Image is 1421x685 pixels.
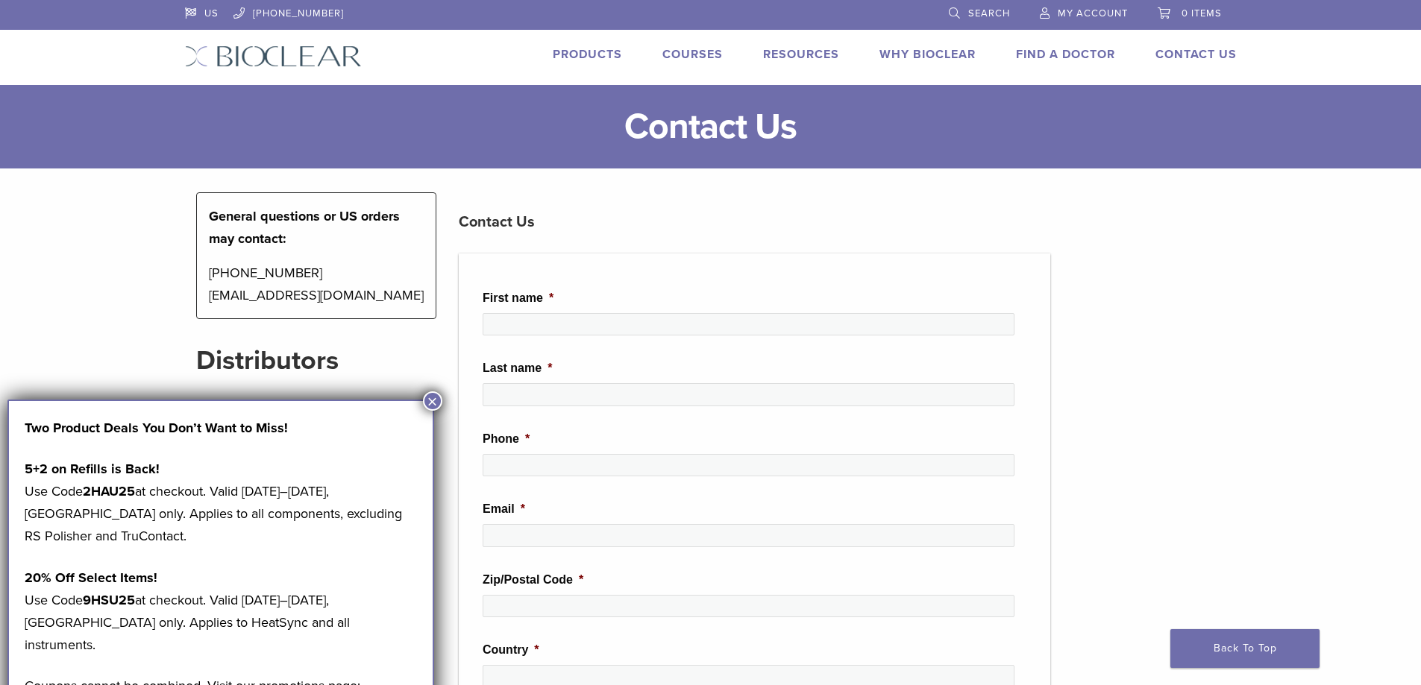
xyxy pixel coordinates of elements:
[553,47,622,62] a: Products
[459,204,1050,240] h3: Contact Us
[763,47,839,62] a: Resources
[196,393,437,415] p: Find the closest distributor near you:
[1016,47,1115,62] a: Find A Doctor
[879,47,976,62] a: Why Bioclear
[83,483,135,499] strong: 2HAU25
[209,208,400,247] strong: General questions or US orders may contact:
[1170,629,1320,668] a: Back To Top
[483,432,530,447] label: Phone
[483,572,583,588] label: Zip/Postal Code
[185,45,362,67] img: Bioclear
[209,262,424,306] p: [PHONE_NUMBER] [EMAIL_ADDRESS][DOMAIN_NAME]
[25,458,417,547] p: Use Code at checkout. Valid [DATE]–[DATE], [GEOGRAPHIC_DATA] only. Applies to all components, exc...
[662,47,723,62] a: Courses
[483,361,552,376] label: Last name
[25,420,288,436] strong: Two Product Deals You Don’t Want to Miss!
[483,502,525,517] label: Email
[968,7,1010,19] span: Search
[196,343,437,379] h2: Distributors
[83,592,135,608] strong: 9HSU25
[25,569,157,586] strong: 20% Off Select Items!
[483,291,553,306] label: First name
[25,461,160,477] strong: 5+2 on Refills is Back!
[1182,7,1222,19] span: 0 items
[1058,7,1128,19] span: My Account
[1155,47,1237,62] a: Contact Us
[483,643,539,658] label: Country
[25,566,417,656] p: Use Code at checkout. Valid [DATE]–[DATE], [GEOGRAPHIC_DATA] only. Applies to HeatSync and all in...
[423,391,442,411] button: Close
